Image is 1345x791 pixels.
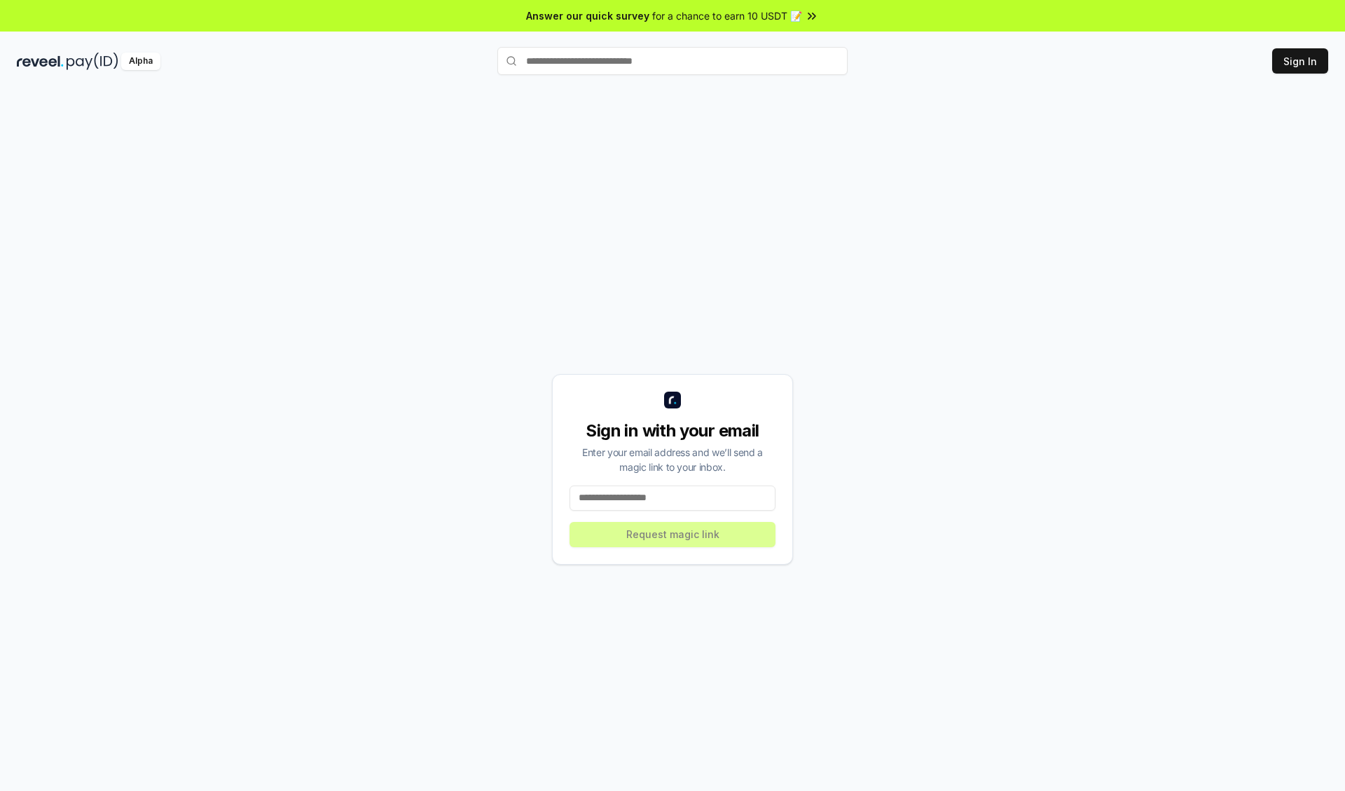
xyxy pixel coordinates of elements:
div: Alpha [121,53,160,70]
div: Sign in with your email [570,420,775,442]
img: logo_small [664,392,681,408]
img: pay_id [67,53,118,70]
span: Answer our quick survey [526,8,649,23]
div: Enter your email address and we’ll send a magic link to your inbox. [570,445,775,474]
button: Sign In [1272,48,1328,74]
span: for a chance to earn 10 USDT 📝 [652,8,802,23]
img: reveel_dark [17,53,64,70]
